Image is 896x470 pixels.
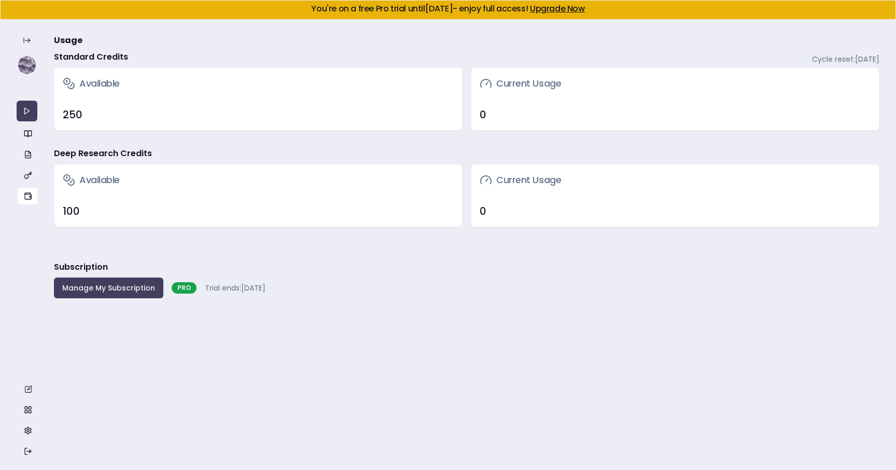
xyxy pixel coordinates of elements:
h5: You're on a free Pro trial until [DATE] - enjoy full access! [9,5,887,13]
div: 0 [480,204,871,218]
h3: Subscription [54,261,108,273]
div: 0 [480,107,871,122]
div: PRO [172,282,197,294]
h3: Available [63,173,120,187]
h3: Current Usage [480,173,561,187]
button: Manage My Subscription [54,278,163,298]
h3: Current Usage [480,76,561,91]
div: 100 [63,204,454,218]
h3: Available [63,76,120,91]
div: 250 [63,107,454,122]
img: logo-0uyt-Vr5.svg [17,55,37,76]
span: Cycle reset: [DATE] [812,54,879,64]
h4: Deep Research Credits [54,147,152,160]
a: API Playground [17,101,37,121]
span: Trial ends: [DATE] [205,283,265,293]
span: Usage [54,34,82,47]
a: Upgrade Now [530,3,585,15]
h4: Standard Credits [54,51,128,63]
